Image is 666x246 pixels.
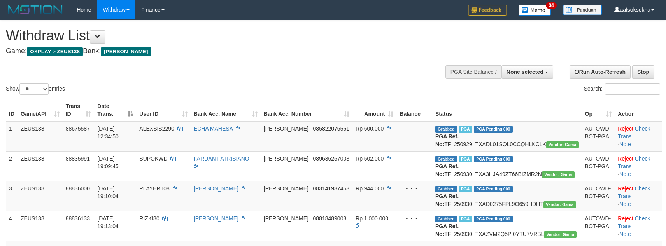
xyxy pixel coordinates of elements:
a: Check Trans [618,155,650,169]
span: PGA Pending [474,156,513,162]
span: Copy 08818489003 to clipboard [313,215,347,222]
span: 88836133 [66,215,90,222]
span: Copy 083141937463 to clipboard [313,185,349,192]
span: 88836000 [66,185,90,192]
b: PGA Ref. No: [435,163,459,177]
span: Rp 1.000.000 [356,215,388,222]
img: Feedback.jpg [468,5,507,16]
h4: Game: Bank: [6,47,436,55]
label: Show entries [6,83,65,95]
td: · · [615,211,662,241]
b: PGA Ref. No: [435,223,459,237]
img: Button%20Memo.svg [519,5,551,16]
span: [PERSON_NAME] [264,126,308,132]
span: Marked by aafpengsreynich [459,216,472,222]
td: ZEUS138 [18,121,63,152]
th: Status [432,99,582,121]
th: ID [6,99,18,121]
span: Vendor URL: https://trx31.1velocity.biz [544,231,577,238]
th: Game/API: activate to sort column ascending [18,99,63,121]
span: PGA Pending [474,216,513,222]
a: Note [619,201,631,207]
span: Marked by aafpengsreynich [459,126,472,133]
h1: Withdraw List [6,28,436,44]
span: [DATE] 19:09:45 [97,155,119,169]
b: PGA Ref. No: [435,193,459,207]
a: Reject [618,155,633,162]
span: OXPLAY > ZEUS138 [27,47,83,56]
a: FARDAN FATRISIANO [194,155,249,162]
th: Trans ID: activate to sort column ascending [63,99,95,121]
a: [PERSON_NAME] [194,215,238,222]
span: ALEXSIS2290 [139,126,174,132]
th: Action [615,99,662,121]
td: ZEUS138 [18,211,63,241]
th: User ID: activate to sort column ascending [136,99,191,121]
b: PGA Ref. No: [435,133,459,147]
th: Bank Acc. Name: activate to sort column ascending [191,99,261,121]
th: Bank Acc. Number: activate to sort column ascending [261,99,352,121]
th: Op: activate to sort column ascending [582,99,615,121]
div: - - - [400,215,429,222]
td: TF_250930_TXA3HJA49ZT66BIZMR2N [432,151,582,181]
td: TF_250930_TXAZVM2Q5PI0YTU7VRBL [432,211,582,241]
span: [DATE] 19:13:04 [97,215,119,229]
div: PGA Site Balance / [445,65,501,79]
span: [PERSON_NAME] [101,47,151,56]
a: Reject [618,185,633,192]
a: Reject [618,215,633,222]
span: 88675587 [66,126,90,132]
span: 34 [546,2,556,9]
span: Grabbed [435,186,457,192]
span: Vendor URL: https://trx31.1velocity.biz [546,141,579,148]
a: Check Trans [618,126,650,140]
span: [PERSON_NAME] [264,185,308,192]
a: Reject [618,126,633,132]
a: Note [619,231,631,237]
td: · · [615,181,662,211]
td: AUTOWD-BOT-PGA [582,151,615,181]
a: Run Auto-Refresh [570,65,631,79]
a: ECHA MAHESA [194,126,233,132]
span: PGA Pending [474,126,513,133]
span: Rp 502.000 [356,155,384,162]
td: 4 [6,211,18,241]
span: Marked by aafpengsreynich [459,156,472,162]
img: MOTION_logo.png [6,4,65,16]
a: Stop [632,65,654,79]
th: Amount: activate to sort column ascending [352,99,396,121]
td: ZEUS138 [18,151,63,181]
span: [DATE] 19:10:04 [97,185,119,199]
span: Grabbed [435,126,457,133]
a: Check Trans [618,185,650,199]
td: 1 [6,121,18,152]
td: 3 [6,181,18,211]
span: SUPOKWD [139,155,167,162]
span: [DATE] 12:34:50 [97,126,119,140]
select: Showentries [19,83,49,95]
span: Marked by aafpengsreynich [459,186,472,192]
th: Balance [396,99,432,121]
td: TF_250929_TXADL01SQL0CCQHLKCLK [432,121,582,152]
span: 88835991 [66,155,90,162]
span: [PERSON_NAME] [264,155,308,162]
th: Date Trans.: activate to sort column descending [94,99,136,121]
a: Check Trans [618,215,650,229]
div: - - - [400,155,429,162]
span: [PERSON_NAME] [264,215,308,222]
td: AUTOWD-BOT-PGA [582,181,615,211]
td: TF_250930_TXAD0275FPL9O659HDHT [432,181,582,211]
td: AUTOWD-BOT-PGA [582,121,615,152]
span: Grabbed [435,216,457,222]
span: PGA Pending [474,186,513,192]
a: Note [619,141,631,147]
td: 2 [6,151,18,181]
div: - - - [400,125,429,133]
span: Grabbed [435,156,457,162]
a: Note [619,171,631,177]
span: PLAYER108 [139,185,170,192]
td: AUTOWD-BOT-PGA [582,211,615,241]
button: None selected [501,65,553,79]
span: Copy 085822076561 to clipboard [313,126,349,132]
td: · · [615,121,662,152]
